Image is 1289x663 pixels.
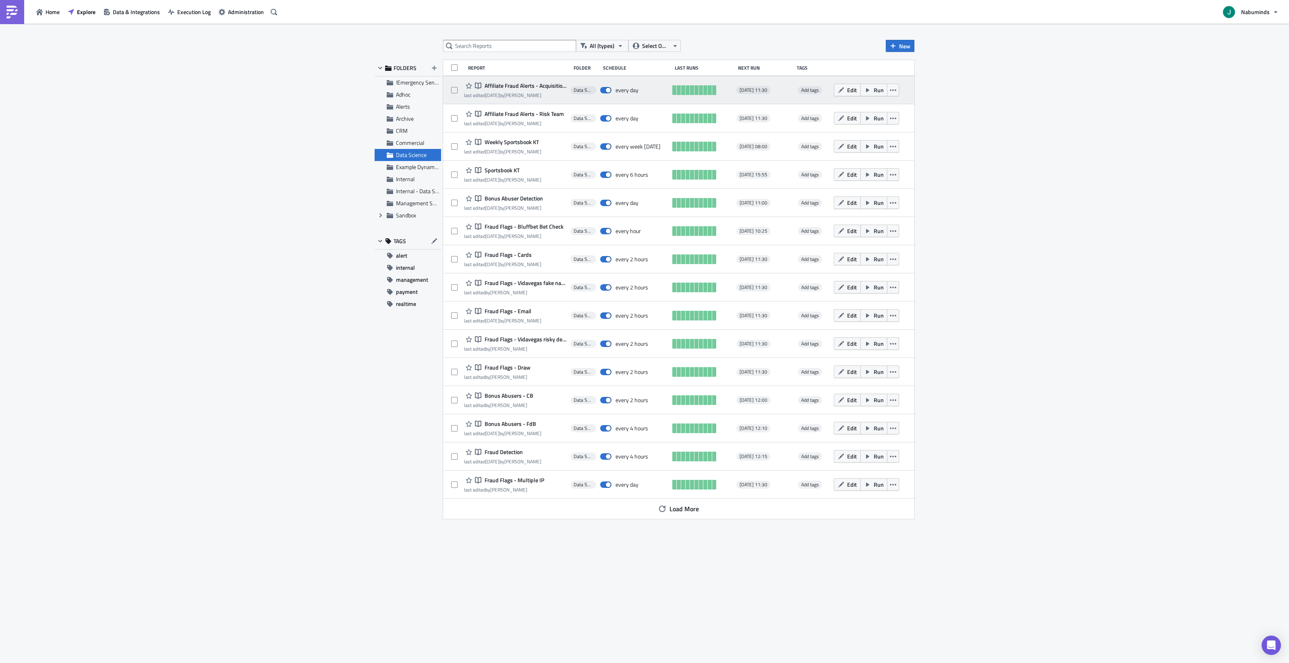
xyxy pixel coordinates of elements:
[801,171,819,178] span: Add tags
[396,138,424,147] span: Commercial
[801,396,819,404] span: Add tags
[464,487,544,493] div: last edited by [PERSON_NAME]
[574,341,593,347] span: Data Science
[798,312,822,320] span: Add tags
[483,138,539,146] span: Weekly Sportsbook KT
[801,143,819,150] span: Add tags
[860,422,887,434] button: Run
[615,481,638,488] div: every day
[860,84,887,96] button: Run
[6,6,19,19] img: PushMetrics
[215,6,268,18] button: Administration
[847,368,857,376] span: Edit
[615,312,648,319] div: every 2 hours
[228,8,264,16] span: Administration
[396,90,410,99] span: Adhoc
[574,284,593,291] span: Data Science
[1218,3,1283,21] button: Nabuminds
[874,368,884,376] span: Run
[464,289,566,295] div: last edited by [PERSON_NAME]
[483,477,544,484] span: Fraud Flags - Multiple IP
[874,170,884,179] span: Run
[574,453,593,460] span: Data Science
[485,176,499,184] time: 2025-08-05T11:56:06Z
[801,255,819,263] span: Add tags
[740,397,767,403] span: [DATE] 12:00
[860,140,887,153] button: Run
[847,142,857,151] span: Edit
[396,151,427,159] span: Data Science
[32,6,64,18] a: Home
[801,227,819,235] span: Add tags
[847,424,857,432] span: Edit
[860,450,887,463] button: Run
[628,40,681,52] button: Select Owner
[1222,5,1236,19] img: Avatar
[177,8,211,16] span: Execution Log
[798,452,822,461] span: Add tags
[464,402,533,408] div: last edited by [PERSON_NAME]
[740,200,767,206] span: [DATE] 11:00
[615,368,648,376] div: every 2 hours
[740,256,767,262] span: [DATE] 11:30
[1262,636,1281,655] div: Open Intercom Messenger
[860,366,887,378] button: Run
[375,250,441,262] button: alert
[483,251,532,258] span: Fraud Flags - Cards
[798,368,822,376] span: Add tags
[834,394,861,406] button: Edit
[847,452,857,461] span: Edit
[801,481,819,488] span: Add tags
[798,424,822,432] span: Add tags
[801,86,819,94] span: Add tags
[464,346,566,352] div: last edited by [PERSON_NAME]
[574,369,593,375] span: Data Science
[396,163,458,171] span: Example Dynamic Reports
[396,262,415,274] span: internal
[860,309,887,322] button: Run
[834,478,861,491] button: Edit
[798,171,822,179] span: Add tags
[483,336,566,343] span: Fraud Flags - Vidavegas risky deposit pattern
[396,175,414,183] span: Internal
[740,143,767,150] span: [DATE] 08:00
[574,115,593,122] span: Data Science
[164,6,215,18] a: Execution Log
[483,448,523,456] span: Fraud Detection
[464,177,541,183] div: last edited by [PERSON_NAME]
[847,86,857,94] span: Edit
[847,480,857,489] span: Edit
[483,364,531,371] span: Fraud Flags - Draw
[740,481,767,488] span: [DATE] 11:30
[653,501,705,517] button: Load More
[860,225,887,237] button: Run
[834,196,861,209] button: Edit
[834,281,861,293] button: Edit
[740,453,767,460] span: [DATE] 12:15
[740,228,767,234] span: [DATE] 10:25
[798,114,822,122] span: Add tags
[615,115,638,122] div: every day
[874,424,884,432] span: Run
[483,82,566,89] span: Affiliate Fraud Alerts - Acquisition Team
[740,284,767,291] span: [DATE] 11:30
[603,65,671,71] div: Schedule
[396,187,450,195] span: Internal - Data Science
[574,87,593,93] span: Data Science
[798,86,822,94] span: Add tags
[874,86,884,94] span: Run
[847,255,857,263] span: Edit
[740,425,767,432] span: [DATE] 12:10
[874,480,884,489] span: Run
[801,199,819,207] span: Add tags
[396,298,416,310] span: realtime
[847,170,857,179] span: Edit
[464,318,541,324] div: last edited by [PERSON_NAME]
[801,452,819,460] span: Add tags
[574,256,593,262] span: Data Science
[64,6,99,18] button: Explore
[834,112,861,124] button: Edit
[615,143,661,150] div: every week on Tuesday
[615,397,648,404] div: every 2 hours
[834,225,861,237] button: Edit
